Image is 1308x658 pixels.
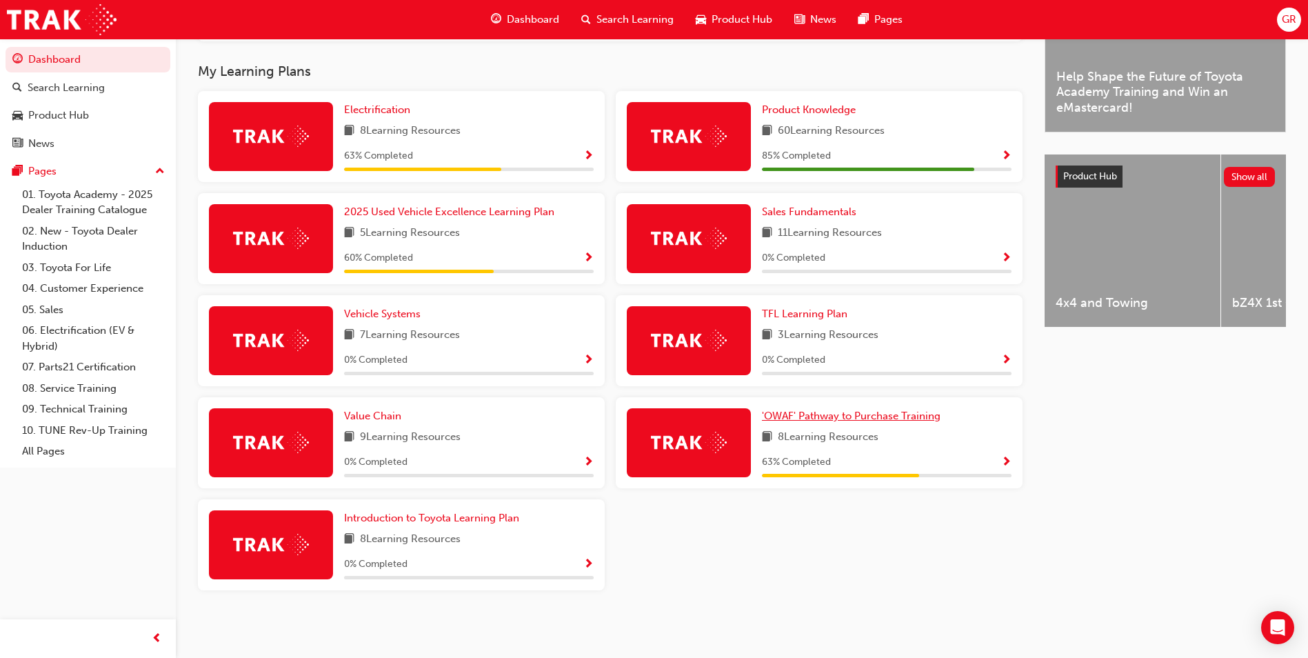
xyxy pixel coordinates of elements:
img: Trak [651,432,727,453]
span: 4x4 and Towing [1056,295,1209,311]
span: Electrification [344,103,410,116]
a: 09. Technical Training [17,399,170,420]
a: Introduction to Toyota Learning Plan [344,510,525,526]
a: 03. Toyota For Life [17,257,170,279]
button: Show Progress [583,250,594,267]
a: Trak [7,4,117,35]
img: Trak [233,330,309,351]
span: 0 % Completed [344,557,408,572]
button: Show Progress [1001,148,1012,165]
span: 5 Learning Resources [360,225,460,242]
div: Search Learning [28,80,105,96]
button: DashboardSearch LearningProduct HubNews [6,44,170,159]
span: book-icon [344,429,354,446]
a: 4x4 and Towing [1045,154,1220,327]
a: Product Knowledge [762,102,861,118]
span: book-icon [762,327,772,344]
span: GR [1282,12,1296,28]
span: 8 Learning Resources [778,429,878,446]
a: 04. Customer Experience [17,278,170,299]
img: Trak [651,126,727,147]
a: Vehicle Systems [344,306,426,322]
span: Vehicle Systems [344,308,421,320]
button: Show Progress [1001,250,1012,267]
img: Trak [233,228,309,249]
a: All Pages [17,441,170,462]
span: pages-icon [858,11,869,28]
span: Show Progress [583,457,594,469]
span: book-icon [344,225,354,242]
div: News [28,136,54,152]
a: News [6,131,170,157]
a: search-iconSearch Learning [570,6,685,34]
a: Product HubShow all [1056,166,1275,188]
span: Product Hub [712,12,772,28]
span: Sales Fundamentals [762,206,856,218]
a: 05. Sales [17,299,170,321]
img: Trak [651,330,727,351]
span: 9 Learning Resources [360,429,461,446]
a: Search Learning [6,75,170,101]
button: Pages [6,159,170,184]
span: 8 Learning Resources [360,123,461,140]
a: 10. TUNE Rev-Up Training [17,420,170,441]
span: Show Progress [1001,457,1012,469]
span: book-icon [762,429,772,446]
img: Trak [233,432,309,453]
span: 60 Learning Resources [778,123,885,140]
a: 2025 Used Vehicle Excellence Learning Plan [344,204,560,220]
span: News [810,12,836,28]
span: up-icon [155,163,165,181]
span: car-icon [12,110,23,122]
span: book-icon [344,327,354,344]
span: prev-icon [152,630,162,648]
span: 'OWAF' Pathway to Purchase Training [762,410,940,422]
a: 'OWAF' Pathway to Purchase Training [762,408,946,424]
div: Product Hub [28,108,89,123]
span: Pages [874,12,903,28]
span: guage-icon [12,54,23,66]
span: book-icon [344,123,354,140]
span: 11 Learning Resources [778,225,882,242]
a: guage-iconDashboard [480,6,570,34]
div: Pages [28,163,57,179]
span: 0 % Completed [762,250,825,266]
span: 2025 Used Vehicle Excellence Learning Plan [344,206,554,218]
a: news-iconNews [783,6,847,34]
span: book-icon [762,225,772,242]
span: Help Shape the Future of Toyota Academy Training and Win an eMastercard! [1056,69,1274,116]
span: news-icon [794,11,805,28]
button: Show Progress [1001,352,1012,369]
img: Trak [233,534,309,555]
span: 85 % Completed [762,148,831,164]
span: guage-icon [491,11,501,28]
span: TFL Learning Plan [762,308,847,320]
span: 0 % Completed [344,352,408,368]
a: Electrification [344,102,416,118]
a: Value Chain [344,408,407,424]
a: TFL Learning Plan [762,306,853,322]
span: pages-icon [12,166,23,178]
button: GR [1277,8,1301,32]
button: Show Progress [583,352,594,369]
span: book-icon [344,531,354,548]
a: pages-iconPages [847,6,914,34]
span: Show Progress [583,150,594,163]
a: 07. Parts21 Certification [17,357,170,378]
a: Sales Fundamentals [762,204,862,220]
img: Trak [233,126,309,147]
span: 0 % Completed [344,455,408,470]
span: 60 % Completed [344,250,413,266]
span: Product Hub [1063,170,1117,182]
a: 01. Toyota Academy - 2025 Dealer Training Catalogue [17,184,170,221]
div: Open Intercom Messenger [1261,611,1294,644]
a: car-iconProduct Hub [685,6,783,34]
span: Show Progress [583,559,594,571]
span: car-icon [696,11,706,28]
span: Show Progress [1001,252,1012,265]
span: search-icon [12,82,22,94]
img: Trak [651,228,727,249]
span: Product Knowledge [762,103,856,116]
span: 3 Learning Resources [778,327,878,344]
